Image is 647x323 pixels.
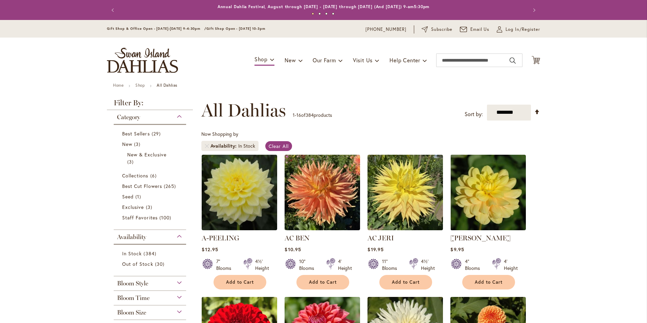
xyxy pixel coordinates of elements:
div: 4½' Height [421,258,435,272]
a: New [122,141,179,148]
span: 3 [134,141,142,148]
img: AHOY MATEY [450,155,526,230]
span: 6 [150,172,158,179]
span: Bloom Size [117,309,146,316]
span: Subscribe [431,26,452,33]
span: Add to Cart [392,279,420,285]
span: 3 [127,158,135,165]
span: Help Center [389,57,420,64]
span: Exclusive [122,204,144,210]
a: Exclusive [122,203,179,211]
div: In Stock [238,143,255,149]
iframe: Launch Accessibility Center [5,299,24,318]
a: Subscribe [422,26,452,33]
div: 4' Height [338,258,352,272]
span: 1 [293,112,295,118]
button: Add to Cart [214,275,266,289]
span: Add to Cart [226,279,254,285]
span: Category [117,113,140,121]
span: Out of Stock [122,261,153,267]
span: $10.95 [285,246,301,253]
a: [PERSON_NAME] [450,234,511,242]
span: 16 [296,112,301,118]
span: 30 [155,260,166,267]
span: Availability [210,143,238,149]
a: Home [113,83,124,88]
a: Out of Stock 30 [122,260,179,267]
a: Collections [122,172,179,179]
span: Log In/Register [506,26,540,33]
p: - of products [293,110,332,121]
span: New & Exclusive [127,151,166,158]
a: Clear All [265,141,292,151]
span: Collections [122,172,149,179]
div: 4½' Height [255,258,269,272]
button: Next [527,3,540,17]
span: Gift Shop Open - [DATE] 10-3pm [206,26,265,31]
img: AC BEN [285,155,360,230]
a: Staff Favorites [122,214,179,221]
a: AC JERI [367,234,394,242]
span: 265 [164,182,178,190]
a: In Stock 384 [122,250,179,257]
button: 3 of 4 [325,13,328,15]
a: Best Cut Flowers [122,182,179,190]
span: Add to Cart [475,279,503,285]
span: 384 [306,112,314,118]
button: 4 of 4 [332,13,334,15]
span: 1 [135,193,143,200]
span: 29 [152,130,162,137]
span: Seed [122,193,134,200]
span: Gift Shop & Office Open - [DATE]-[DATE] 9-4:30pm / [107,26,206,31]
button: 1 of 4 [312,13,314,15]
span: $9.95 [450,246,464,253]
div: 4' Height [504,258,518,272]
button: Add to Cart [462,275,515,289]
span: New [122,141,132,147]
a: [PHONE_NUMBER] [365,26,406,33]
a: Shop [135,83,145,88]
a: Seed [122,193,179,200]
div: 7" Blooms [216,258,235,272]
label: Sort by: [465,108,483,121]
span: Our Farm [313,57,336,64]
span: $12.95 [202,246,218,253]
a: Annual Dahlia Festival, August through [DATE] - [DATE] through [DATE] (And [DATE]) 9-am5:30pm [218,4,430,9]
span: Shop [254,56,268,63]
span: 100 [159,214,173,221]
img: AC Jeri [367,155,443,230]
span: Now Shopping by [201,131,238,137]
a: Remove Availability In Stock [205,144,209,148]
span: Visit Us [353,57,373,64]
button: Add to Cart [379,275,432,289]
a: Best Sellers [122,130,179,137]
span: Add to Cart [309,279,337,285]
span: All Dahlias [201,100,286,121]
a: AC BEN [285,225,360,232]
div: 11" Blooms [382,258,401,272]
a: AC Jeri [367,225,443,232]
a: New &amp; Exclusive [127,151,174,165]
a: store logo [107,48,178,73]
span: $19.95 [367,246,383,253]
a: Log In/Register [497,26,540,33]
span: Bloom Time [117,294,150,302]
a: Email Us [460,26,490,33]
span: Email Us [470,26,490,33]
a: A-Peeling [202,225,277,232]
button: Add to Cart [296,275,349,289]
img: A-Peeling [202,155,277,230]
div: 10" Blooms [299,258,318,272]
a: A-PEELING [202,234,239,242]
span: 3 [146,203,154,211]
span: Best Sellers [122,130,150,137]
span: Best Cut Flowers [122,183,162,189]
a: AHOY MATEY [450,225,526,232]
button: 2 of 4 [318,13,321,15]
strong: All Dahlias [157,83,177,88]
button: Previous [107,3,120,17]
span: Clear All [269,143,289,149]
span: 384 [143,250,158,257]
span: In Stock [122,250,142,257]
span: Staff Favorites [122,214,158,221]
